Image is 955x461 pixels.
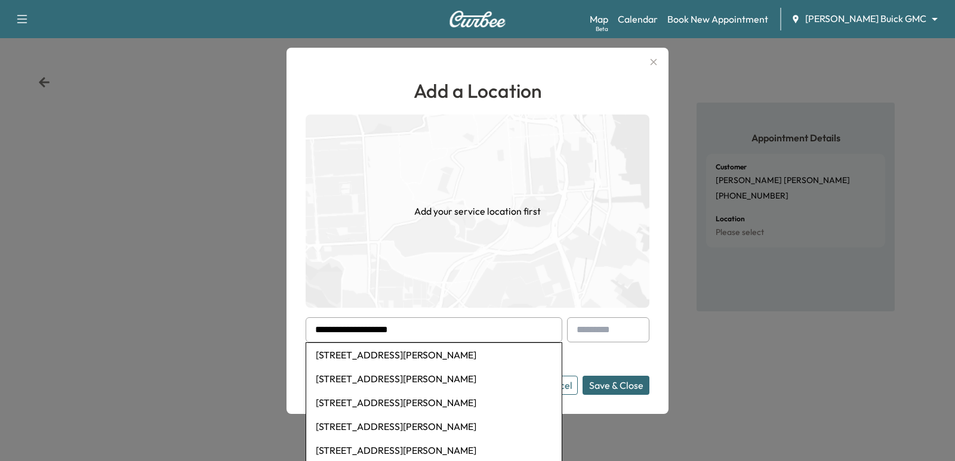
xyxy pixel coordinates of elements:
h1: Add a Location [306,76,649,105]
li: [STREET_ADDRESS][PERSON_NAME] [306,343,562,367]
a: Book New Appointment [667,12,768,26]
a: MapBeta [590,12,608,26]
div: Beta [596,24,608,33]
li: [STREET_ADDRESS][PERSON_NAME] [306,367,562,391]
img: Curbee Logo [449,11,506,27]
h1: Add your service location first [414,204,541,218]
button: Save & Close [583,376,649,395]
li: [STREET_ADDRESS][PERSON_NAME] [306,414,562,438]
li: [STREET_ADDRESS][PERSON_NAME] [306,391,562,414]
img: empty-map-CL6vilOE.png [306,115,649,308]
a: Calendar [618,12,658,26]
span: [PERSON_NAME] Buick GMC [805,12,926,26]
